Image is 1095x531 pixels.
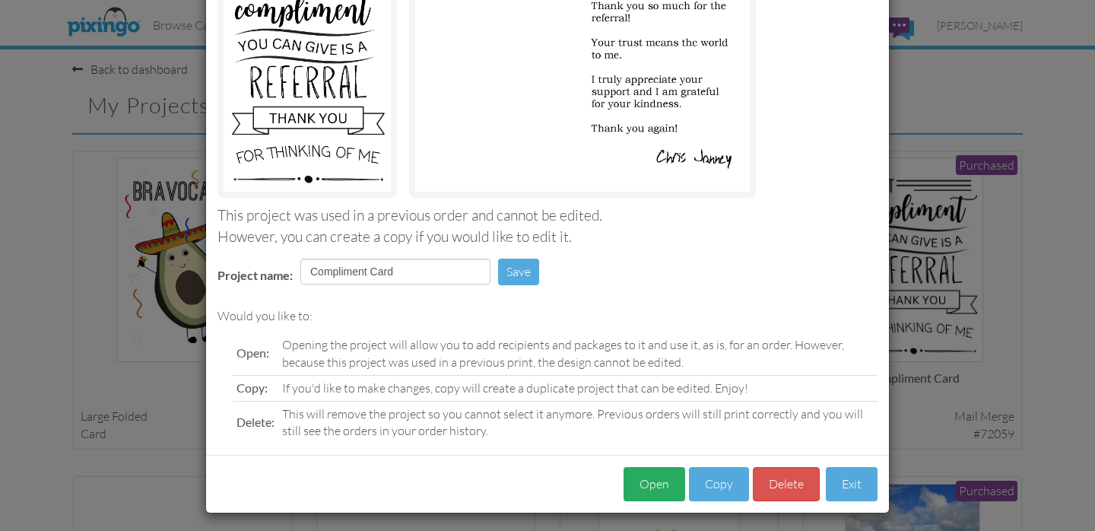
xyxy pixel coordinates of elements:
span: Open: [236,345,269,360]
span: Copy: [236,380,268,395]
div: However, you can create a copy if you would like to edit it. [217,227,878,247]
div: Would you like to: [217,307,878,325]
label: Project name: [217,267,293,285]
td: This will remove the project so you cannot select it anymore. Previous orders will still print co... [278,401,878,444]
button: Copy [689,467,749,501]
button: Save [498,259,539,285]
div: This project was used in a previous order and cannot be edited. [217,205,878,226]
td: Opening the project will allow you to add recipients and packages to it and use it, as is, for an... [278,332,878,375]
span: Delete: [236,415,275,429]
button: Exit [826,467,878,501]
td: If you'd like to make changes, copy will create a duplicate project that can be edited. Enjoy! [278,375,878,401]
button: Open [624,467,685,501]
input: Enter project name [300,259,490,285]
button: Delete [753,467,820,501]
iframe: Chat [1094,530,1095,531]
